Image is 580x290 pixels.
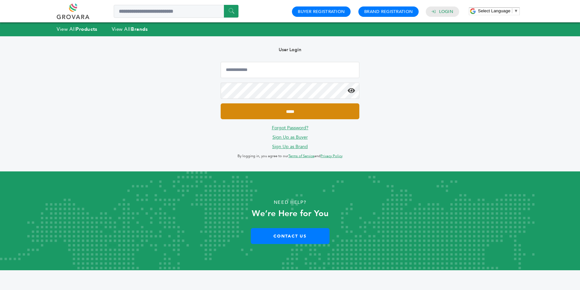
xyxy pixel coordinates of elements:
[57,26,98,32] a: View AllProducts
[298,9,345,15] a: Buyer Registration
[272,125,308,131] a: Forgot Password?
[439,9,453,15] a: Login
[514,8,518,13] span: ▼
[252,208,329,219] strong: We’re Here for You
[512,8,512,13] span: ​
[272,144,308,150] a: Sign Up as Brand
[251,228,330,244] a: Contact Us
[114,5,238,18] input: Search a product or brand...
[364,9,413,15] a: Brand Registration
[131,26,148,32] strong: Brands
[288,154,314,158] a: Terms of Service
[221,62,359,78] input: Email Address
[221,83,359,99] input: Password
[320,154,342,158] a: Privacy Policy
[478,8,510,13] span: Select Language
[221,152,359,160] p: By logging in, you agree to our and
[29,198,551,207] p: Need Help?
[273,134,308,140] a: Sign Up as Buyer
[112,26,148,32] a: View AllBrands
[279,47,301,53] b: User Login
[478,8,518,13] a: Select Language​
[76,26,97,32] strong: Products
